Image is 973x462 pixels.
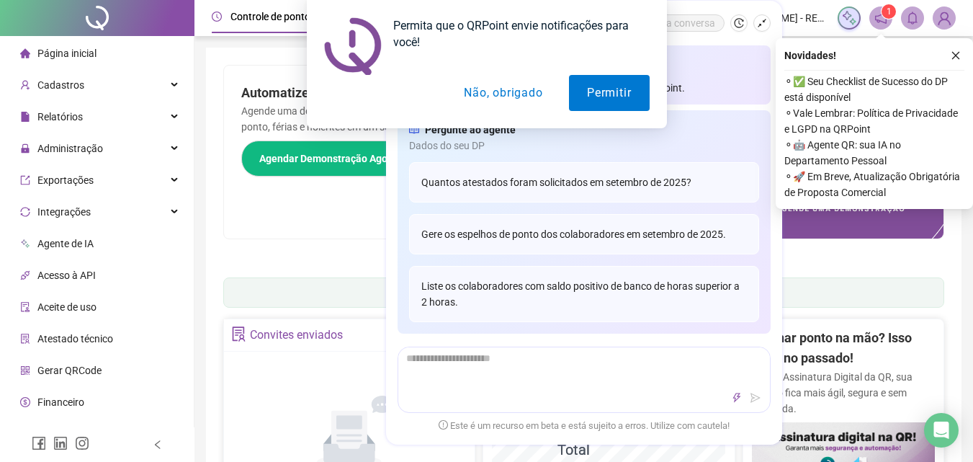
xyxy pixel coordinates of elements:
span: Agente de IA [37,238,94,249]
div: Liste os colaboradores com saldo positivo de banco de horas superior a 2 horas. [409,266,759,322]
h2: Assinar ponto na mão? Isso ficou no passado! [752,328,935,369]
span: Este é um recurso em beta e está sujeito a erros. Utilize com cautela! [439,419,730,433]
p: Com a Assinatura Digital da QR, sua gestão fica mais ágil, segura e sem papelada. [752,369,935,417]
div: Open Intercom Messenger [924,413,959,448]
span: Dados do seu DP [409,138,759,154]
button: Permitir [569,75,649,111]
span: solution [20,334,30,344]
span: linkedin [53,436,68,450]
span: Aceite de uso [37,301,97,313]
span: facebook [32,436,46,450]
button: Agendar Demonstração Agora [241,141,431,177]
span: Exportações [37,174,94,186]
div: Gere os espelhos de ponto dos colaboradores em setembro de 2025. [409,214,759,254]
span: Pergunte ao agente [425,122,516,138]
span: read [409,122,419,138]
button: thunderbolt [728,389,745,407]
button: send [747,389,764,407]
span: qrcode [20,365,30,376]
span: Financeiro [37,396,84,408]
span: audit [20,302,30,312]
span: Gerar QRCode [37,365,102,376]
span: Agendar Demonstração Agora [259,151,397,166]
span: exclamation-circle [439,420,448,430]
div: Quantos atestados foram solicitados em setembro de 2025? [409,162,759,203]
img: notification icon [324,17,382,75]
span: export [20,175,30,185]
span: left [153,440,163,450]
span: sync [20,207,30,217]
span: api [20,270,30,280]
span: Acesso à API [37,270,96,281]
span: thunderbolt [732,393,742,403]
span: lock [20,143,30,154]
div: Permita que o QRPoint envie notificações para você! [382,17,650,50]
span: dollar [20,397,30,407]
div: Convites enviados [250,323,343,347]
button: Não, obrigado [446,75,560,111]
span: Integrações [37,206,91,218]
span: Atestado técnico [37,333,113,345]
span: Administração [37,143,103,154]
span: solution [231,326,246,342]
span: ⚬ 🤖 Agente QR: sua IA no Departamento Pessoal [784,137,964,169]
span: ⚬ 🚀 Em Breve, Atualização Obrigatória de Proposta Comercial [784,169,964,200]
span: instagram [75,436,89,450]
